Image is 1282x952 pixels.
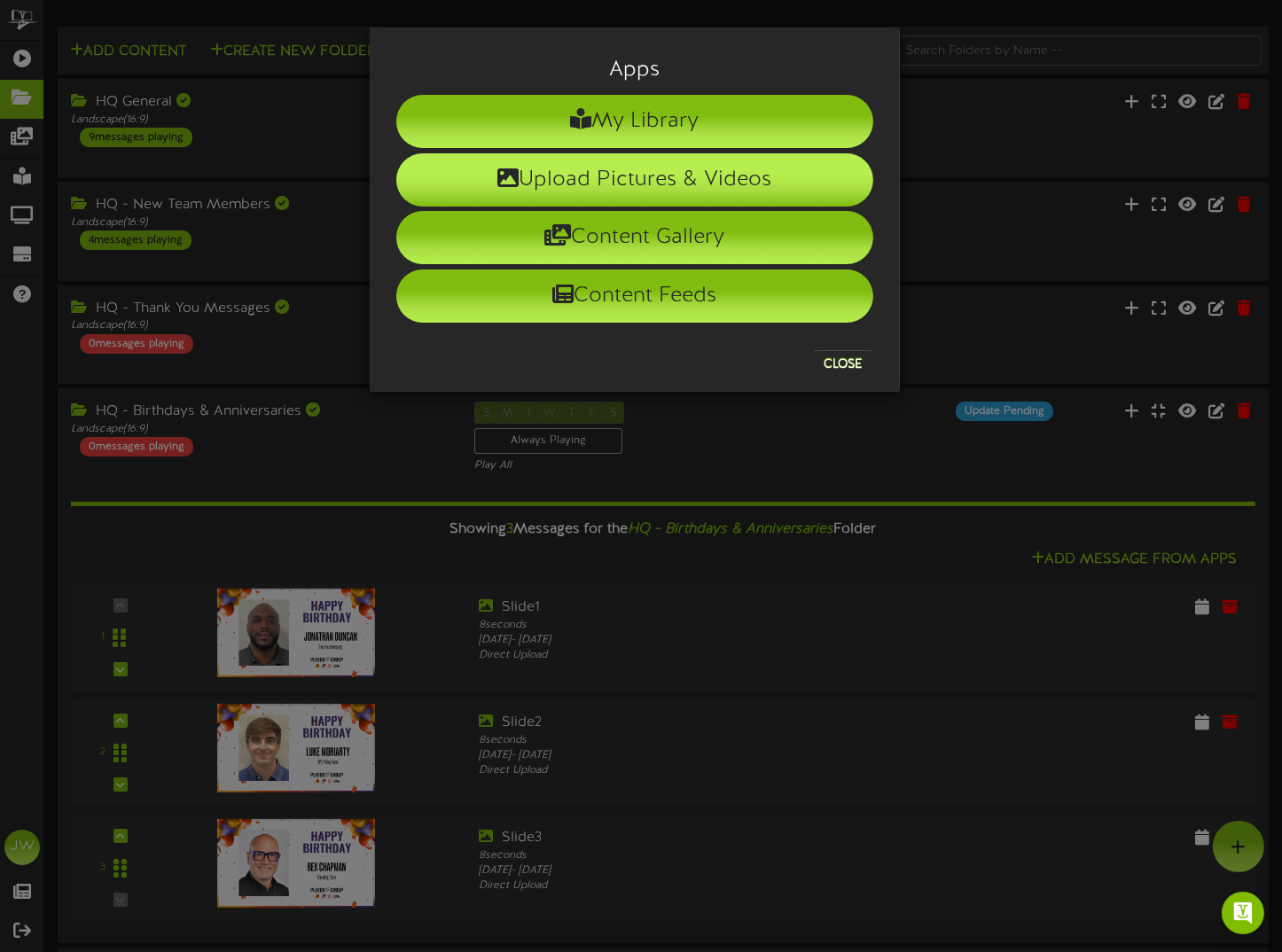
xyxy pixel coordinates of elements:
li: Upload Pictures & Videos [396,153,873,207]
li: Content Feeds [396,269,873,323]
h3: Apps [396,59,873,82]
li: Content Gallery [396,211,873,264]
button: Close [814,350,873,378]
div: Open Intercom Messenger [1222,892,1264,934]
li: My Library [396,95,873,148]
